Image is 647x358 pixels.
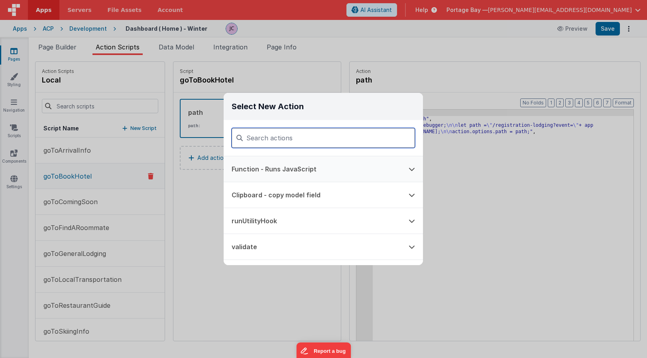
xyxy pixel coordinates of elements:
[224,234,401,260] button: validate
[224,93,423,120] h3: Select New Action
[224,156,401,182] button: Function - Runs JavaScript
[224,260,401,285] button: cookie - set
[224,208,401,234] button: runUtilityHook
[224,182,401,208] button: Clipboard - copy model field
[232,128,415,148] input: Search actions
